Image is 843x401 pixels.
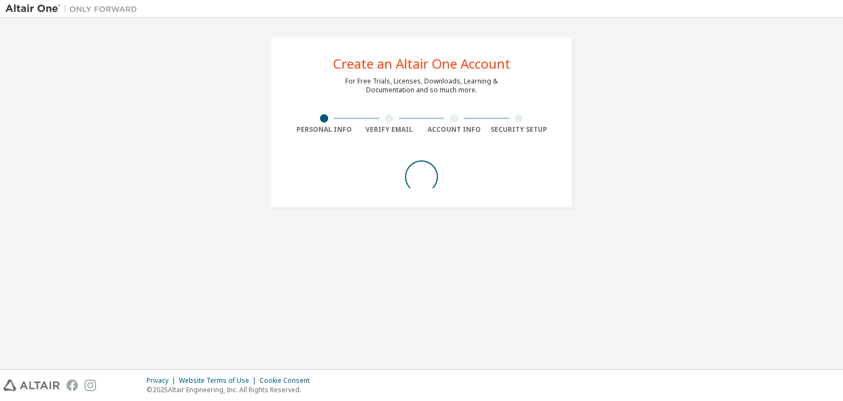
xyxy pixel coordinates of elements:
[421,125,487,134] div: Account Info
[66,380,78,391] img: facebook.svg
[345,77,498,94] div: For Free Trials, Licenses, Downloads, Learning & Documentation and so much more.
[147,385,316,394] p: © 2025 Altair Engineering, Inc. All Rights Reserved.
[333,57,510,70] div: Create an Altair One Account
[260,376,316,385] div: Cookie Consent
[5,3,143,14] img: Altair One
[487,125,552,134] div: Security Setup
[147,376,179,385] div: Privacy
[291,125,357,134] div: Personal Info
[3,380,60,391] img: altair_logo.svg
[179,376,260,385] div: Website Terms of Use
[357,125,422,134] div: Verify Email
[85,380,96,391] img: instagram.svg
